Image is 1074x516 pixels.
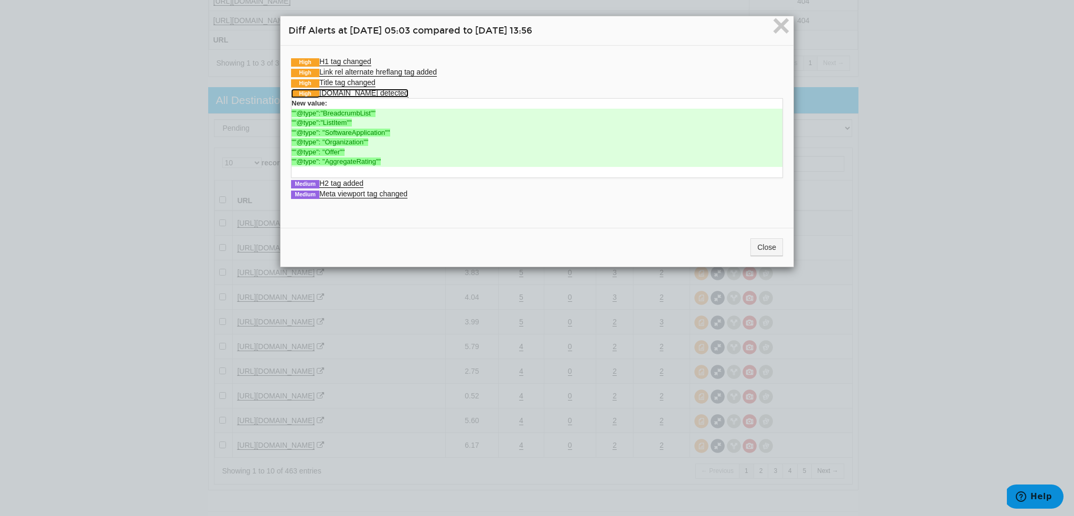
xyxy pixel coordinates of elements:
[291,89,409,98] a: High[DOMAIN_NAME] detected
[291,90,319,98] span: High
[291,179,363,188] a: MediumH2 tag added
[288,24,786,37] h4: Diff Alerts at [DATE] 05:03 compared to [DATE] 13:56
[292,99,327,107] strong: New value:
[291,189,407,198] a: MediumMeta viewport tag changed
[772,17,790,38] button: Close
[292,157,381,165] strong: ""@type": "AggregateRating""
[291,78,375,87] a: HighTitle tag changed
[291,69,319,77] span: High
[291,58,319,67] span: High
[292,129,390,136] strong: ""@type": "SoftwareApplication""
[292,109,375,117] strong: ""@type":"BreadcrumbList""
[292,119,352,127] strong: ""@type":"ListItem""
[750,238,783,256] button: Close
[292,138,368,146] strong: ""@type": "Organization""
[291,191,319,199] span: Medium
[291,57,371,66] a: HighH1 tag changed
[291,79,319,88] span: High
[291,68,437,77] a: HighLink rel alternate hreflang tag added
[772,8,790,43] span: ×
[292,148,345,156] strong: ""@type": "Offer""
[1007,485,1064,511] iframe: Opens a widget where you can find more information
[291,180,319,188] span: Medium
